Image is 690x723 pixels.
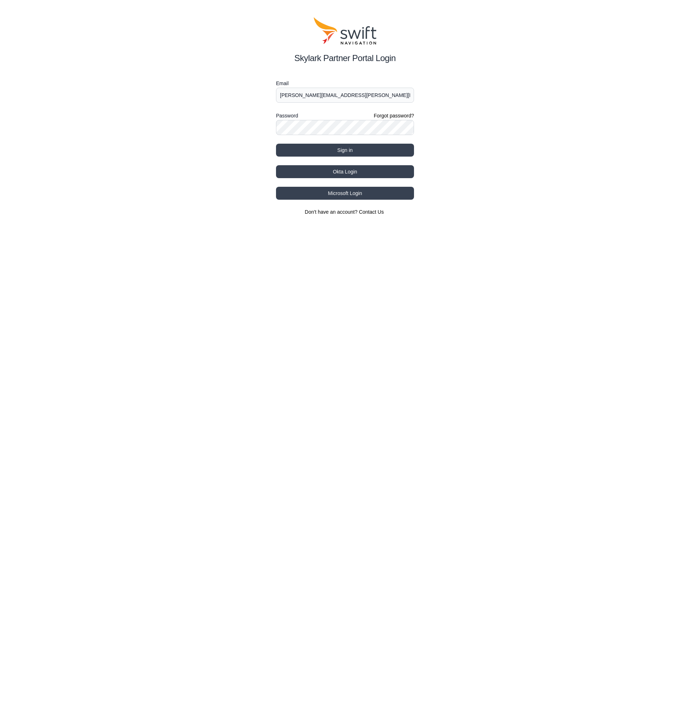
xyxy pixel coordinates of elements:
label: Password [276,111,298,120]
a: Contact Us [359,209,384,215]
section: Don't have an account? [276,208,414,215]
button: Okta Login [276,165,414,178]
a: Forgot password? [374,112,414,119]
label: Email [276,79,414,88]
button: Sign in [276,144,414,157]
button: Microsoft Login [276,187,414,200]
h2: Skylark Partner Portal Login [276,52,414,65]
